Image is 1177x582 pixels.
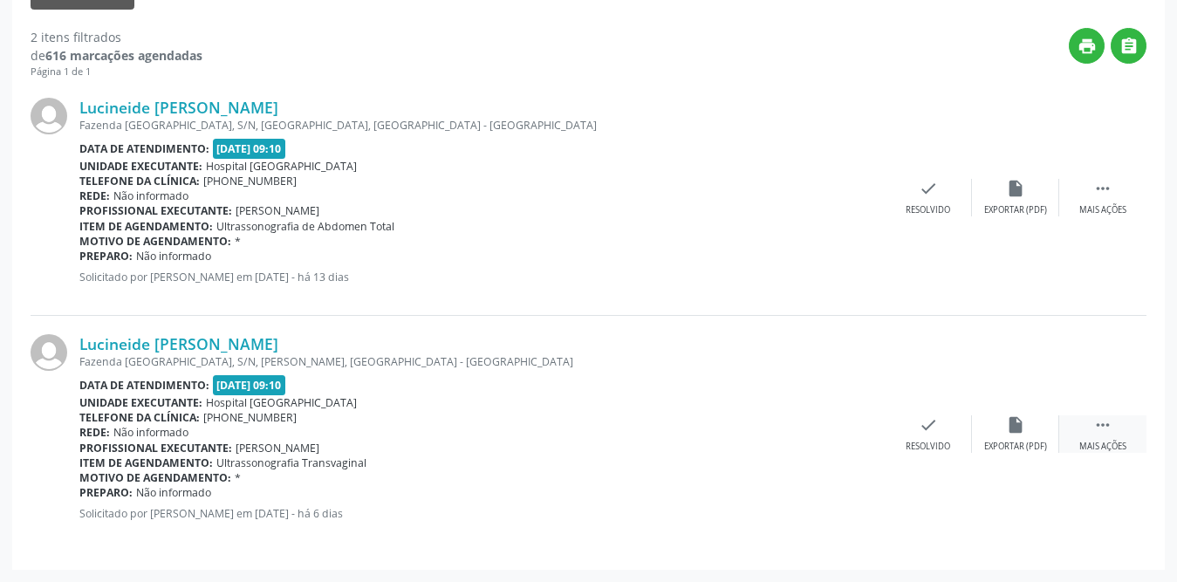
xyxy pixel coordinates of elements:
[79,98,278,117] a: Lucineide [PERSON_NAME]
[79,455,213,470] b: Item de agendamento:
[236,441,319,455] span: [PERSON_NAME]
[206,395,357,410] span: Hospital [GEOGRAPHIC_DATA]
[1111,28,1146,64] button: 
[1079,204,1126,216] div: Mais ações
[79,234,231,249] b: Motivo de agendamento:
[79,249,133,264] b: Preparo:
[216,455,366,470] span: Ultrassonografia Transvaginal
[79,270,885,284] p: Solicitado por [PERSON_NAME] em [DATE] - há 13 dias
[216,219,394,234] span: Ultrassonografia de Abdomen Total
[45,47,202,64] strong: 616 marcações agendadas
[79,425,110,440] b: Rede:
[79,203,232,218] b: Profissional executante:
[31,28,202,46] div: 2 itens filtrados
[136,249,211,264] span: Não informado
[113,188,188,203] span: Não informado
[79,334,278,353] a: Lucineide [PERSON_NAME]
[79,159,202,174] b: Unidade executante:
[31,334,67,371] img: img
[1078,37,1097,56] i: print
[79,410,200,425] b: Telefone da clínica:
[1006,415,1025,435] i: insert_drive_file
[79,441,232,455] b: Profissional executante:
[206,159,357,174] span: Hospital [GEOGRAPHIC_DATA]
[79,118,885,133] div: Fazenda [GEOGRAPHIC_DATA], S/N, [GEOGRAPHIC_DATA], [GEOGRAPHIC_DATA] - [GEOGRAPHIC_DATA]
[906,441,950,453] div: Resolvido
[1006,179,1025,198] i: insert_drive_file
[113,425,188,440] span: Não informado
[31,98,67,134] img: img
[984,441,1047,453] div: Exportar (PDF)
[79,188,110,203] b: Rede:
[79,141,209,156] b: Data de atendimento:
[1069,28,1105,64] button: print
[79,395,202,410] b: Unidade executante:
[136,485,211,500] span: Não informado
[1119,37,1139,56] i: 
[1079,441,1126,453] div: Mais ações
[1093,415,1112,435] i: 
[906,204,950,216] div: Resolvido
[919,415,938,435] i: check
[236,203,319,218] span: [PERSON_NAME]
[79,506,885,521] p: Solicitado por [PERSON_NAME] em [DATE] - há 6 dias
[213,375,286,395] span: [DATE] 09:10
[31,65,202,79] div: Página 1 de 1
[79,219,213,234] b: Item de agendamento:
[203,410,297,425] span: [PHONE_NUMBER]
[79,354,885,369] div: Fazenda [GEOGRAPHIC_DATA], S/N, [PERSON_NAME], [GEOGRAPHIC_DATA] - [GEOGRAPHIC_DATA]
[79,470,231,485] b: Motivo de agendamento:
[203,174,297,188] span: [PHONE_NUMBER]
[79,485,133,500] b: Preparo:
[919,179,938,198] i: check
[31,46,202,65] div: de
[1093,179,1112,198] i: 
[79,174,200,188] b: Telefone da clínica:
[79,378,209,393] b: Data de atendimento:
[213,139,286,159] span: [DATE] 09:10
[984,204,1047,216] div: Exportar (PDF)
